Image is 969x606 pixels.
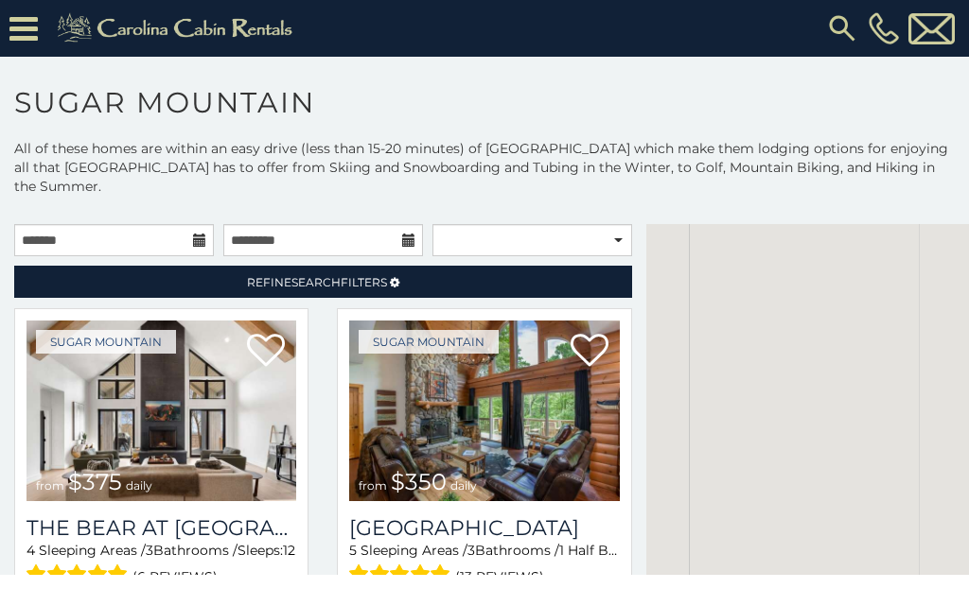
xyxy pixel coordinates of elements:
div: Sleeping Areas / Bathrooms / Sleeps: [349,541,619,589]
span: from [36,478,64,493]
span: (6 reviews) [132,564,218,589]
span: 1 Half Baths / [559,542,645,559]
span: 12 [283,542,295,559]
span: 4 [26,542,35,559]
a: The Bear At Sugar Mountain from $375 daily [26,320,296,501]
a: [GEOGRAPHIC_DATA] [349,515,619,541]
span: daily [126,478,152,493]
a: Add to favorites [247,332,285,372]
a: Sugar Mountain [36,330,176,354]
img: The Bear At Sugar Mountain [26,320,296,501]
img: Grouse Moor Lodge [349,320,619,501]
span: 3 [146,542,153,559]
h3: Grouse Moor Lodge [349,515,619,541]
span: Search [291,275,341,289]
a: Grouse Moor Lodge from $350 daily [349,320,619,501]
img: search-regular.svg [825,11,859,45]
img: Khaki-logo.png [47,9,308,47]
span: daily [450,478,477,493]
a: [PHONE_NUMBER] [864,12,904,44]
span: 5 [349,542,357,559]
span: $350 [391,468,447,495]
span: from [359,478,387,493]
span: 3 [467,542,475,559]
h3: The Bear At Sugar Mountain [26,515,296,541]
a: The Bear At [GEOGRAPHIC_DATA] [26,515,296,541]
a: RefineSearchFilters [14,266,632,298]
div: Sleeping Areas / Bathrooms / Sleeps: [26,541,296,589]
span: $375 [68,468,122,495]
a: Add to favorites [571,332,608,372]
a: Sugar Mountain [359,330,499,354]
span: (13 reviews) [455,564,544,589]
span: Refine Filters [247,275,387,289]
